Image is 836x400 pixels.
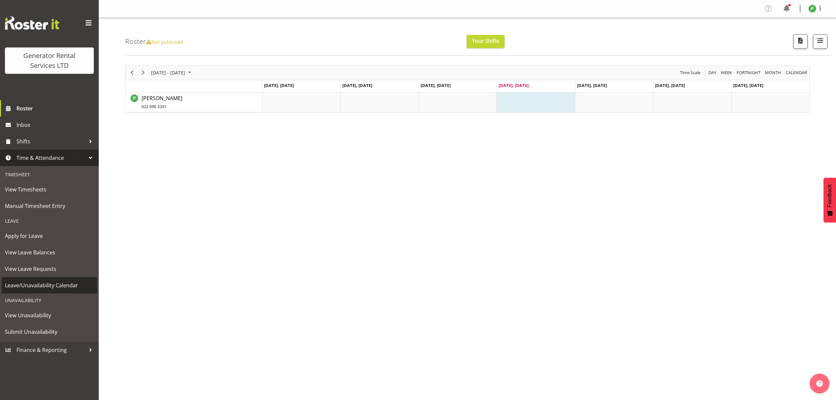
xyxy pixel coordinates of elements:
[142,94,182,110] a: [PERSON_NAME]022 696 3341
[785,69,808,77] button: Month
[2,277,97,294] a: Leave/Unavailability Calendar
[5,185,94,194] span: View Timesheets
[467,35,505,48] button: Your Shifts
[679,69,702,77] button: Time Scale
[655,82,685,88] span: [DATE], [DATE]
[736,69,761,77] span: Fortnight
[12,51,87,71] div: Generator Rental Services LTD
[142,104,167,109] span: 022 696 3341
[146,39,183,45] span: Not published
[707,69,718,77] button: Timeline Day
[5,310,94,320] span: View Unavailability
[2,294,97,307] div: Unavailability
[708,69,717,77] span: Day
[472,37,499,44] span: Your Shifts
[5,201,94,211] span: Manual Timesheet Entry
[16,103,95,113] span: Roster
[679,69,701,77] span: Time Scale
[816,380,823,387] img: help-xxl-2.png
[342,82,372,88] span: [DATE], [DATE]
[5,231,94,241] span: Apply for Leave
[150,69,186,77] span: [DATE] - [DATE]
[736,69,762,77] button: Fortnight
[16,345,86,355] span: Finance & Reporting
[499,82,529,88] span: [DATE], [DATE]
[577,82,607,88] span: [DATE], [DATE]
[126,66,138,80] div: previous period
[720,69,733,77] button: Timeline Week
[793,34,808,49] button: Download a PDF of the roster according to the set date range.
[720,69,733,77] span: Week
[16,153,86,163] span: Time & Attendance
[2,181,97,198] a: View Timesheets
[785,69,808,77] span: calendar
[16,136,86,146] span: Shifts
[764,69,782,77] span: Month
[733,82,763,88] span: [DATE], [DATE]
[823,178,836,222] button: Feedback - Show survey
[2,168,97,181] div: Timesheet
[2,214,97,228] div: Leave
[262,93,809,112] table: Timeline Week of October 9, 2025
[2,261,97,277] a: View Leave Requests
[2,324,97,340] a: Submit Unavailability
[827,184,833,207] span: Feedback
[2,228,97,244] a: Apply for Leave
[128,69,137,77] button: Previous
[139,69,148,77] button: Next
[5,16,59,30] img: Rosterit website logo
[149,66,195,80] div: October 06 - 12, 2025
[5,327,94,337] span: Submit Unavailability
[16,120,95,130] span: Inbox
[813,34,827,49] button: Filter Shifts
[125,93,262,112] td: Jack Ford resource
[264,82,294,88] span: [DATE], [DATE]
[138,66,149,80] div: next period
[2,198,97,214] a: Manual Timesheet Entry
[125,38,183,45] h4: Roster
[125,66,810,113] div: Timeline Week of October 9, 2025
[808,5,816,13] img: jack-ford10538.jpg
[150,69,194,77] button: October 2025
[764,69,782,77] button: Timeline Month
[5,280,94,290] span: Leave/Unavailability Calendar
[2,307,97,324] a: View Unavailability
[5,264,94,274] span: View Leave Requests
[142,95,182,110] span: [PERSON_NAME]
[5,247,94,257] span: View Leave Balances
[421,82,451,88] span: [DATE], [DATE]
[2,244,97,261] a: View Leave Balances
